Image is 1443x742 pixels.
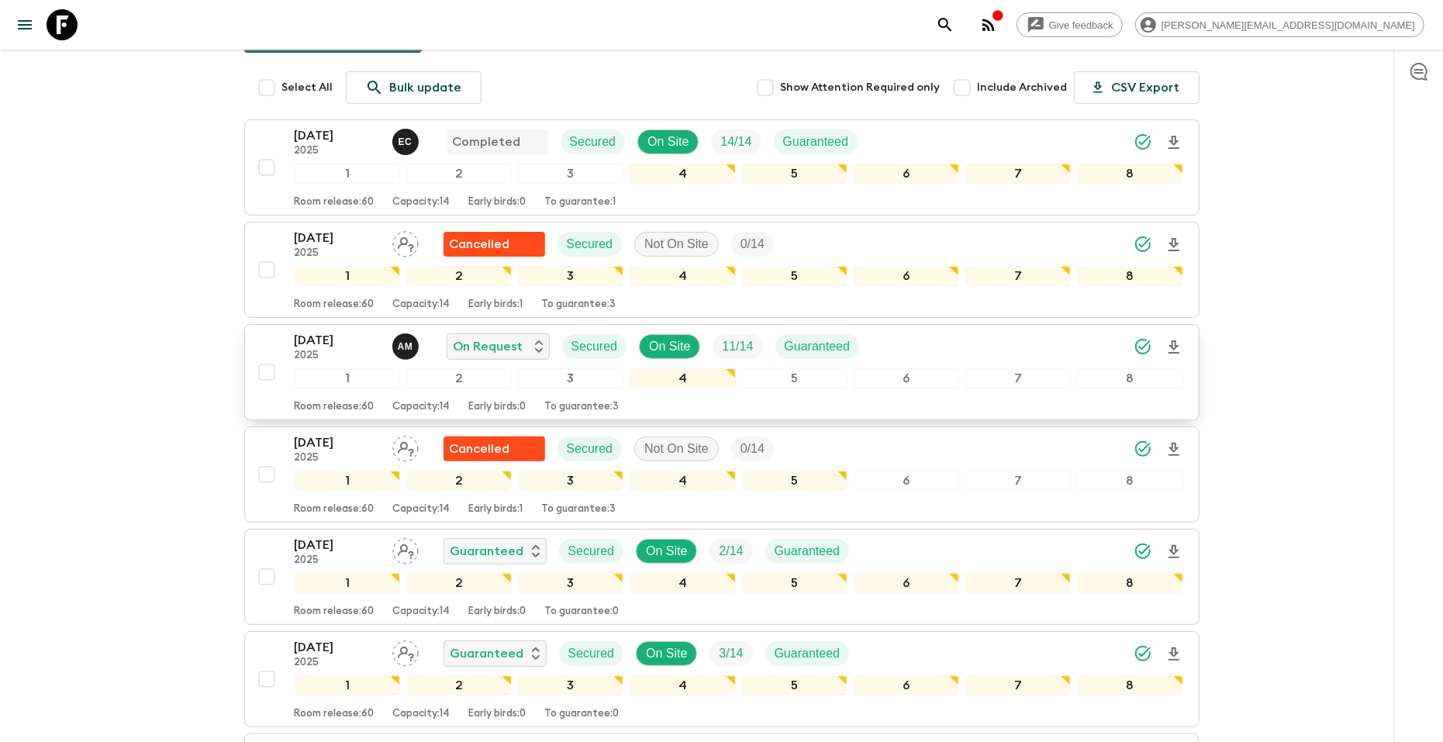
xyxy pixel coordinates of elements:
[346,71,482,104] a: Bulk update
[518,164,623,184] div: 3
[393,196,451,209] p: Capacity: 14
[646,542,687,561] p: On Site
[930,9,961,40] button: search adventures
[558,232,623,257] div: Secured
[709,539,752,564] div: Trip Fill
[742,573,848,593] div: 5
[649,337,690,356] p: On Site
[518,266,623,286] div: 3
[1077,368,1182,388] div: 8
[295,229,380,247] p: [DATE]
[295,452,380,464] p: 2025
[646,644,687,663] p: On Site
[1134,133,1152,151] svg: Synced Successfully
[406,675,512,695] div: 2
[559,641,624,666] div: Secured
[965,266,1071,286] div: 7
[392,133,422,146] span: Eduardo Caravaca
[713,334,762,359] div: Trip Fill
[1165,338,1183,357] svg: Download Onboarding
[854,164,959,184] div: 6
[295,433,380,452] p: [DATE]
[406,471,512,491] div: 2
[634,437,719,461] div: Not On Site
[742,164,848,184] div: 5
[454,337,523,356] p: On Request
[469,299,523,311] p: Early birds: 1
[637,129,699,154] div: On Site
[545,401,620,413] p: To guarantee: 3
[390,78,462,97] p: Bulk update
[740,440,765,458] p: 0 / 14
[406,164,512,184] div: 2
[469,401,526,413] p: Early birds: 0
[1134,337,1152,356] svg: Synced Successfully
[244,222,1200,318] button: [DATE]2025Assign pack leaderFlash Pack cancellationSecuredNot On SiteTrip Fill12345678Room releas...
[644,440,709,458] p: Not On Site
[1165,543,1183,561] svg: Download Onboarding
[742,471,848,491] div: 5
[783,133,849,151] p: Guaranteed
[630,573,735,593] div: 4
[965,573,1071,593] div: 7
[719,542,743,561] p: 2 / 14
[1017,12,1123,37] a: Give feedback
[469,196,526,209] p: Early birds: 0
[244,119,1200,216] button: [DATE]2025Eduardo Caravaca CompletedSecuredOn SiteTrip FillGuaranteed12345678Room release:60Capac...
[731,437,774,461] div: Trip Fill
[740,235,765,254] p: 0 / 14
[295,401,375,413] p: Room release: 60
[392,645,419,657] span: Assign pack leader
[567,235,613,254] p: Secured
[469,708,526,720] p: Early birds: 0
[398,340,413,353] p: A M
[1041,19,1122,31] span: Give feedback
[1165,133,1183,152] svg: Download Onboarding
[634,232,719,257] div: Not On Site
[451,644,524,663] p: Guaranteed
[469,503,523,516] p: Early birds: 1
[644,235,709,254] p: Not On Site
[295,536,380,554] p: [DATE]
[639,334,700,359] div: On Site
[854,675,959,695] div: 6
[295,471,400,491] div: 1
[244,324,1200,420] button: [DATE]2025Allan MoralesOn RequestSecuredOn SiteTrip FillGuaranteed12345678Room release:60Capacity...
[244,529,1200,625] button: [DATE]2025Assign pack leaderGuaranteedSecuredOn SiteTrip FillGuaranteed12345678Room release:60Cap...
[965,471,1071,491] div: 7
[561,129,626,154] div: Secured
[1165,645,1183,664] svg: Download Onboarding
[568,542,615,561] p: Secured
[636,539,697,564] div: On Site
[295,164,400,184] div: 1
[393,708,451,720] p: Capacity: 14
[392,338,422,350] span: Allan Morales
[775,644,841,663] p: Guaranteed
[742,368,848,388] div: 5
[567,440,613,458] p: Secured
[720,133,751,151] p: 14 / 14
[647,133,689,151] p: On Site
[542,299,616,311] p: To guarantee: 3
[542,503,616,516] p: To guarantee: 3
[854,573,959,593] div: 6
[295,368,400,388] div: 1
[406,266,512,286] div: 2
[742,266,848,286] div: 5
[518,471,623,491] div: 3
[244,631,1200,727] button: [DATE]2025Assign pack leaderGuaranteedSecuredOn SiteTrip FillGuaranteed12345678Room release:60Cap...
[854,368,959,388] div: 6
[965,164,1071,184] div: 7
[406,573,512,593] div: 2
[1165,236,1183,254] svg: Download Onboarding
[1077,471,1182,491] div: 8
[295,573,400,593] div: 1
[444,232,545,257] div: Flash Pack cancellation
[570,133,616,151] p: Secured
[775,542,841,561] p: Guaranteed
[392,440,419,453] span: Assign pack leader
[545,708,620,720] p: To guarantee: 0
[295,331,380,350] p: [DATE]
[392,236,419,248] span: Assign pack leader
[1165,440,1183,459] svg: Download Onboarding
